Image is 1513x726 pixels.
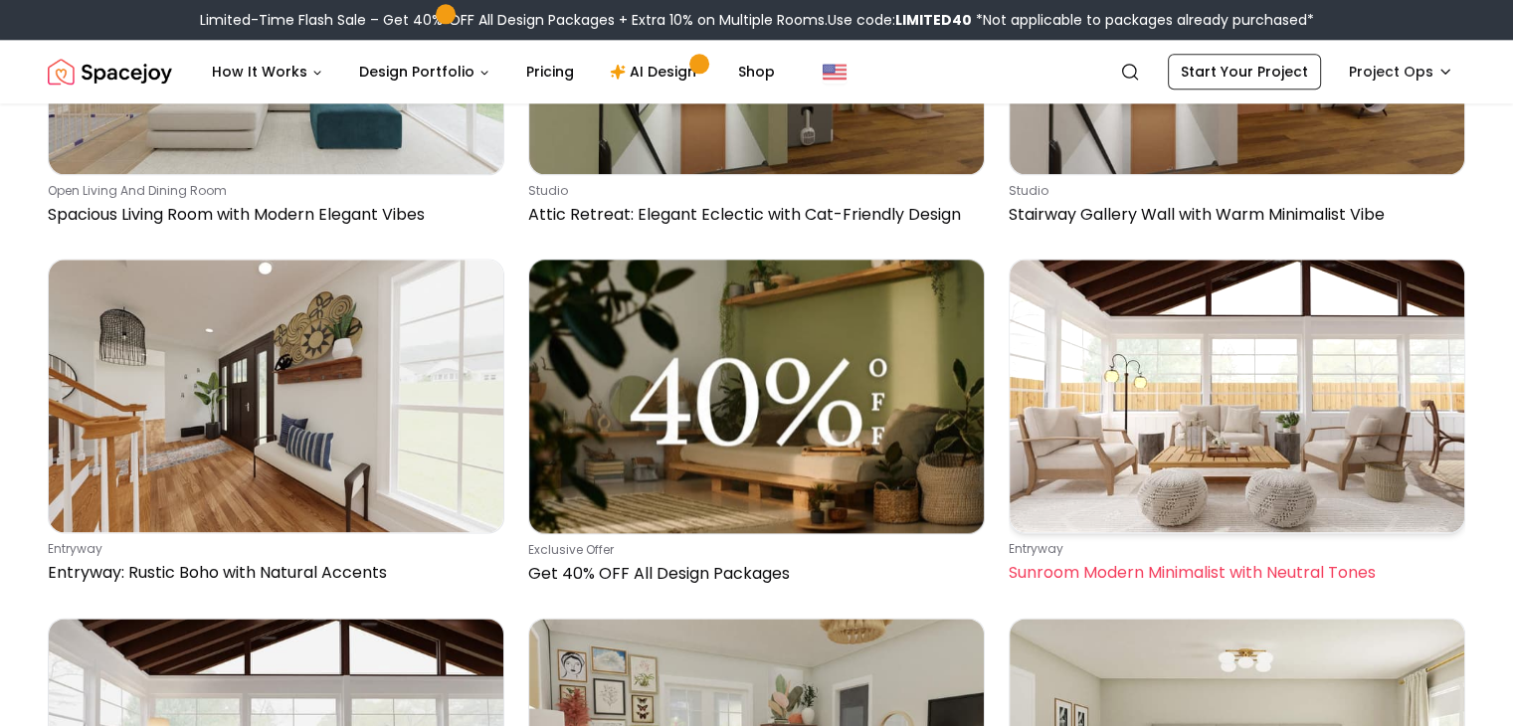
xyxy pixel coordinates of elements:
a: Spacejoy [48,52,172,91]
img: Sunroom Modern Minimalist with Neutral Tones [1010,260,1464,532]
p: entryway [48,541,496,557]
a: Start Your Project [1168,54,1321,90]
img: Spacejoy Logo [48,52,172,91]
a: AI Design [594,52,718,91]
button: Design Portfolio [343,52,506,91]
p: Stairway Gallery Wall with Warm Minimalist Vibe [1009,203,1457,227]
div: Limited-Time Flash Sale – Get 40% OFF All Design Packages + Extra 10% on Multiple Rooms. [200,10,1314,30]
p: studio [528,183,977,199]
p: Sunroom Modern Minimalist with Neutral Tones [1009,561,1457,585]
p: Get 40% OFF All Design Packages [528,562,977,586]
span: *Not applicable to packages already purchased* [972,10,1314,30]
a: Entryway: Rustic Boho with Natural AccentsentrywayEntryway: Rustic Boho with Natural Accents [48,259,504,594]
button: How It Works [196,52,339,91]
img: Get 40% OFF All Design Packages [529,260,984,533]
p: entryway [1009,541,1457,557]
img: United States [823,60,847,84]
p: Attic Retreat: Elegant Eclectic with Cat-Friendly Design [528,203,977,227]
img: Entryway: Rustic Boho with Natural Accents [49,260,503,532]
a: Get 40% OFF All Design PackagesExclusive OfferGet 40% OFF All Design Packages [528,259,985,594]
a: Pricing [510,52,590,91]
p: Spacious Living Room with Modern Elegant Vibes [48,203,496,227]
p: studio [1009,183,1457,199]
p: open living and dining room [48,183,496,199]
span: Use code: [828,10,972,30]
p: Exclusive Offer [528,542,977,558]
b: LIMITED40 [895,10,972,30]
nav: Global [48,40,1465,103]
a: Shop [722,52,791,91]
a: Sunroom Modern Minimalist with Neutral TonesentrywaySunroom Modern Minimalist with Neutral Tones [1009,259,1465,594]
nav: Main [196,52,791,91]
button: Project Ops [1337,54,1465,90]
p: Entryway: Rustic Boho with Natural Accents [48,561,496,585]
